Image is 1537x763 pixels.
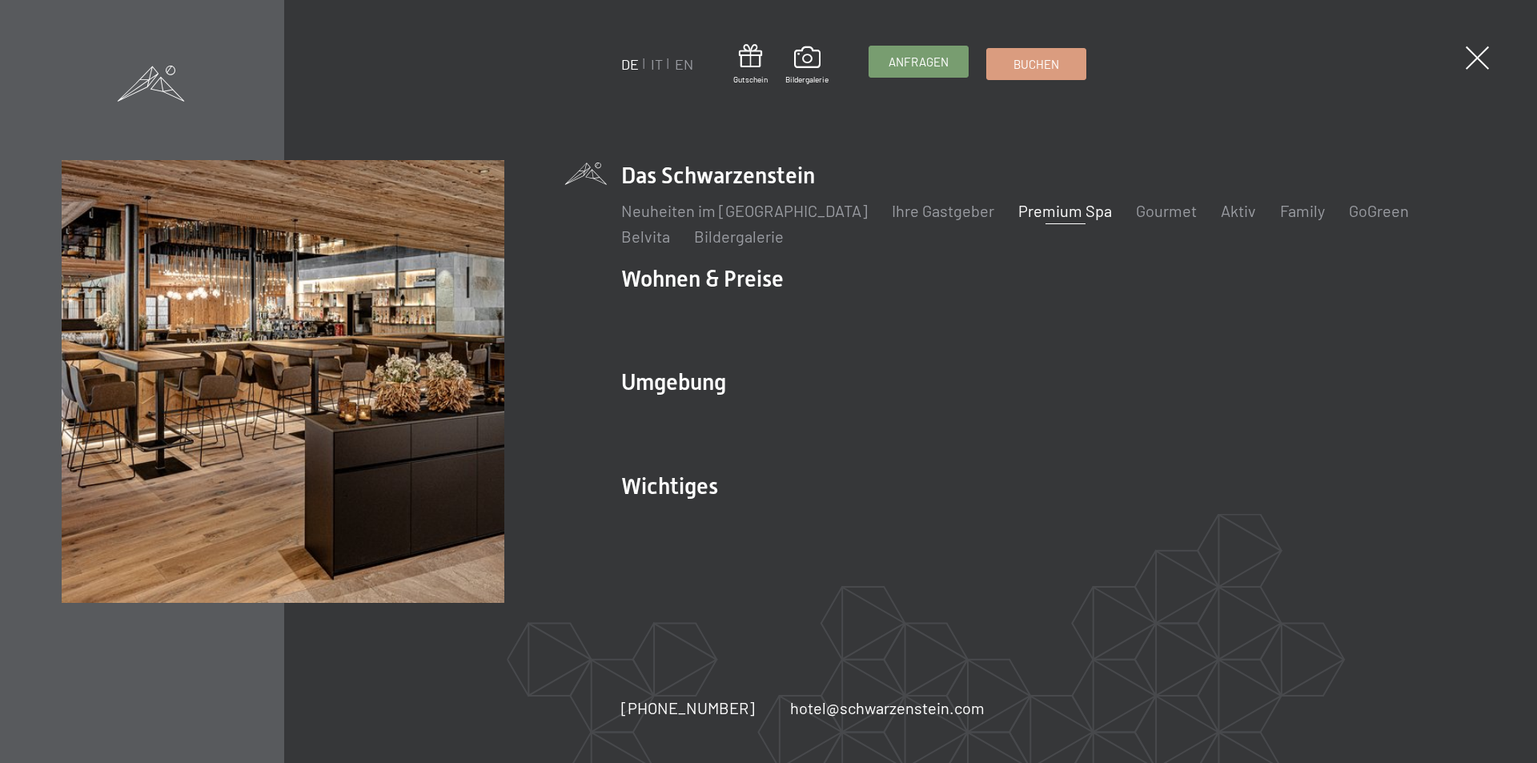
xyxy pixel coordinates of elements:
[1013,56,1059,73] span: Buchen
[1018,201,1112,220] a: Premium Spa
[733,44,768,85] a: Gutschein
[694,227,784,246] a: Bildergalerie
[621,698,755,717] span: [PHONE_NUMBER]
[621,697,755,719] a: [PHONE_NUMBER]
[987,49,1086,79] a: Buchen
[651,55,663,73] a: IT
[1221,201,1256,220] a: Aktiv
[869,46,968,77] a: Anfragen
[675,55,693,73] a: EN
[785,46,829,85] a: Bildergalerie
[785,74,829,85] span: Bildergalerie
[733,74,768,85] span: Gutschein
[621,227,670,246] a: Belvita
[1280,201,1325,220] a: Family
[1349,201,1409,220] a: GoGreen
[621,201,868,220] a: Neuheiten im [GEOGRAPHIC_DATA]
[621,55,639,73] a: DE
[790,697,985,719] a: hotel@schwarzenstein.com
[1136,201,1197,220] a: Gourmet
[889,54,949,70] span: Anfragen
[892,201,994,220] a: Ihre Gastgeber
